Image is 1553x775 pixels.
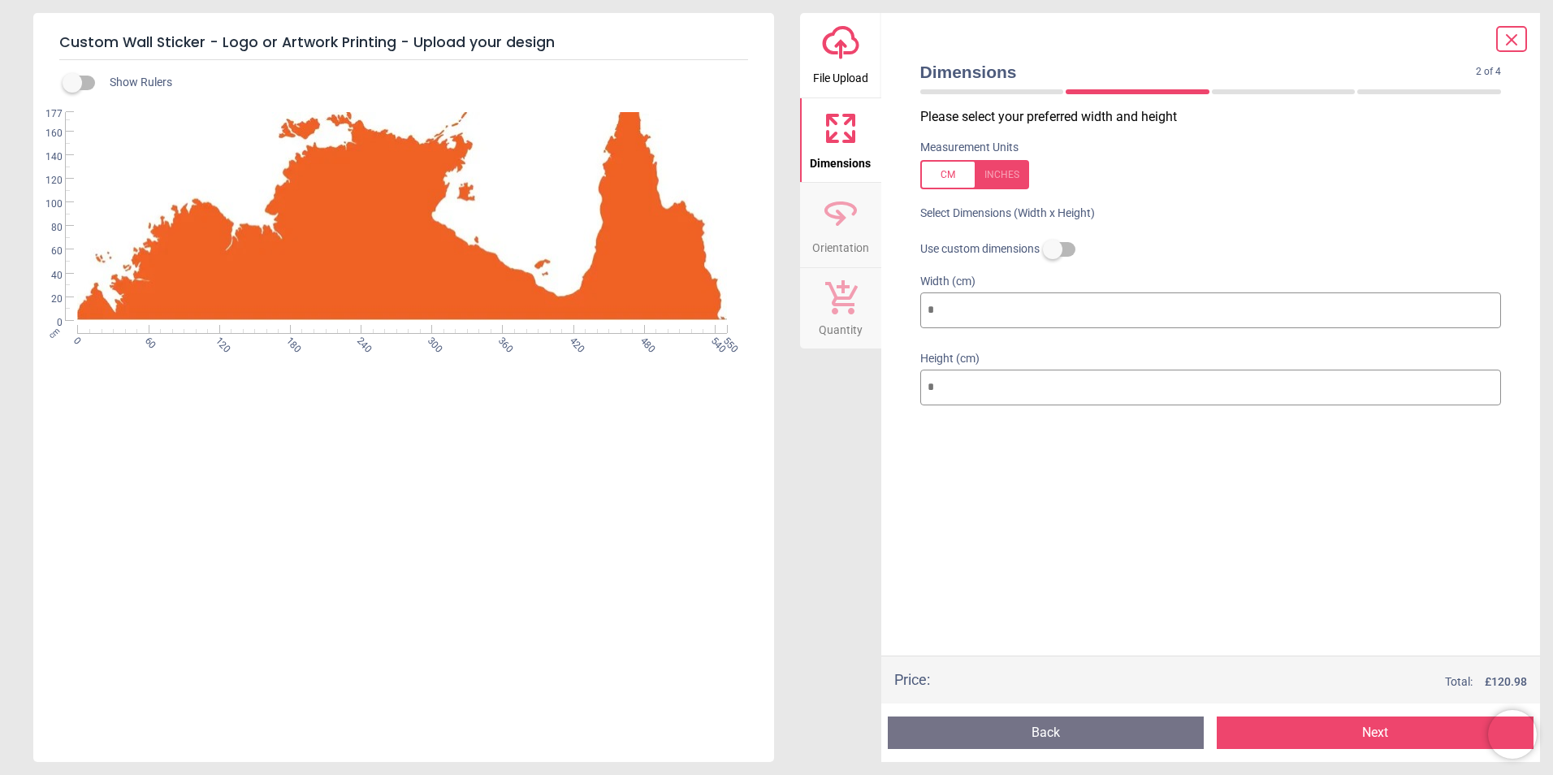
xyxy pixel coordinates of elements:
[32,107,63,121] span: 177
[800,268,881,349] button: Quantity
[72,73,774,93] div: Show Rulers
[32,245,63,258] span: 60
[720,335,730,345] span: 550
[32,127,63,141] span: 160
[800,13,881,97] button: File Upload
[32,221,63,235] span: 80
[353,335,364,345] span: 240
[1476,65,1501,79] span: 2 of 4
[920,108,1515,126] p: Please select your preferred width and height
[141,335,152,345] span: 60
[800,183,881,267] button: Orientation
[813,63,868,87] span: File Upload
[637,335,647,345] span: 480
[894,669,930,690] div: Price :
[1485,674,1527,691] span: £
[32,197,63,211] span: 100
[888,717,1205,749] button: Back
[907,206,1095,222] label: Select Dimensions (Width x Height)
[495,335,506,345] span: 360
[212,335,223,345] span: 120
[32,150,63,164] span: 140
[32,292,63,306] span: 20
[566,335,577,345] span: 420
[32,316,63,330] span: 0
[819,314,863,339] span: Quantity
[71,335,81,345] span: 0
[812,232,869,257] span: Orientation
[920,351,1502,367] label: Height (cm)
[800,98,881,183] button: Dimensions
[47,325,62,340] span: cm
[920,241,1040,258] span: Use custom dimensions
[424,335,435,345] span: 300
[1491,675,1527,688] span: 120.98
[920,274,1502,290] label: Width (cm)
[707,335,718,345] span: 540
[32,269,63,283] span: 40
[1488,710,1537,759] iframe: Brevo live chat
[283,335,293,345] span: 180
[954,674,1528,691] div: Total:
[59,26,748,60] h5: Custom Wall Sticker - Logo or Artwork Printing - Upload your design
[920,140,1019,156] label: Measurement Units
[920,60,1477,84] span: Dimensions
[810,148,871,172] span: Dimensions
[1217,717,1534,749] button: Next
[32,174,63,188] span: 120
